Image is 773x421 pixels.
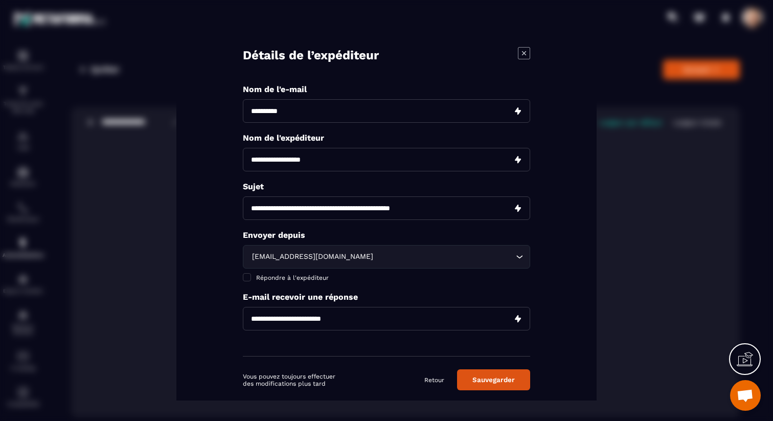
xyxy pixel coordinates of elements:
p: Nom de l'expéditeur [243,132,530,142]
input: Search for option [375,251,513,262]
button: Sauvegarder [457,369,530,390]
p: E-mail recevoir une réponse [243,292,530,301]
span: [EMAIL_ADDRESS][DOMAIN_NAME] [249,251,375,262]
p: Nom de l'e-mail [243,84,530,94]
p: Sujet [243,181,530,191]
a: Retour [424,375,444,384]
p: Envoyer depuis [243,230,530,239]
p: Vous pouvez toujours effectuer des modifications plus tard [243,372,337,387]
span: Répondre à l'expéditeur [256,274,329,281]
div: Search for option [243,245,530,268]
div: Ouvrir le chat [730,380,761,411]
h4: Détails de l’expéditeur [243,47,379,63]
